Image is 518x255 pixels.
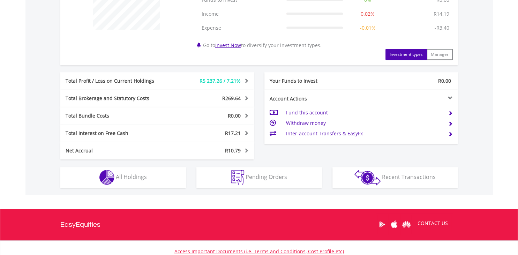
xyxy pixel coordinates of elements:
[354,170,381,185] img: transactions-zar-wht.png
[286,118,442,128] td: Withdraw money
[60,130,173,137] div: Total Interest on Free Cash
[332,167,458,188] button: Recent Transactions
[225,130,241,136] span: R17.21
[196,167,322,188] button: Pending Orders
[246,173,287,181] span: Pending Orders
[286,128,442,139] td: Inter-account Transfers & EasyFx
[200,77,241,84] span: R5 237.26 / 7.21%
[376,213,388,235] a: Google Play
[231,170,244,185] img: pending_instructions-wht.png
[400,213,413,235] a: Huawei
[222,95,241,102] span: R269.64
[99,170,114,185] img: holdings-wht.png
[264,77,361,84] div: Your Funds to Invest
[413,213,453,233] a: CONTACT US
[346,21,389,35] td: -0.01%
[174,248,344,255] a: Access Important Documents (i.e. Terms and Conditions, Cost Profile etc)
[264,95,361,102] div: Account Actions
[286,107,442,118] td: Fund this account
[60,95,173,102] div: Total Brokerage and Statutory Costs
[430,7,453,21] td: R14.19
[60,112,173,119] div: Total Bundle Costs
[388,213,400,235] a: Apple
[225,147,241,154] span: R10.79
[427,49,453,60] button: Manager
[116,173,147,181] span: All Holdings
[60,77,173,84] div: Total Profit / Loss on Current Holdings
[385,49,427,60] button: Investment types
[215,42,241,48] a: Invest Now
[198,21,283,35] td: Expense
[60,147,173,154] div: Net Accrual
[346,7,389,21] td: 0.02%
[438,77,451,84] span: R0.00
[431,21,453,35] td: -R3.40
[60,209,100,240] a: EasyEquities
[382,173,436,181] span: Recent Transactions
[198,7,283,21] td: Income
[60,167,186,188] button: All Holdings
[228,112,241,119] span: R0.00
